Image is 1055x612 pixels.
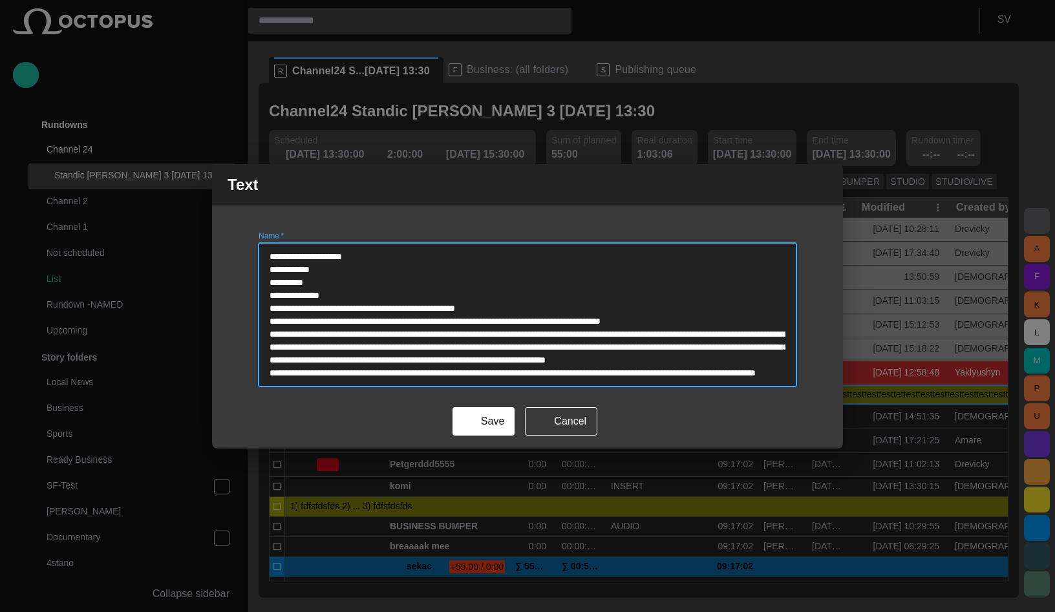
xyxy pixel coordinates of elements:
[259,230,284,241] label: Name
[525,407,597,436] button: Cancel
[212,164,843,206] div: Text
[212,164,843,448] div: Text
[228,176,259,194] h2: Text
[453,407,515,436] button: Save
